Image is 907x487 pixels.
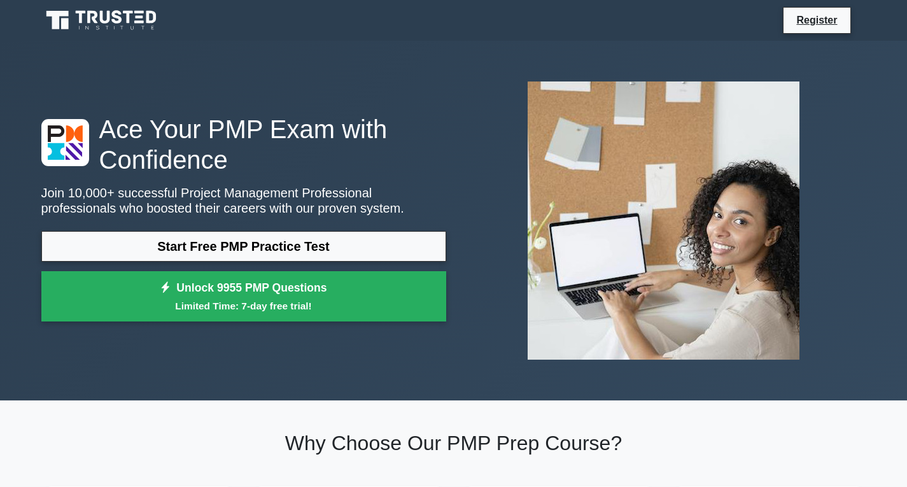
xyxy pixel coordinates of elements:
[57,299,430,313] small: Limited Time: 7-day free trial!
[41,271,446,322] a: Unlock 9955 PMP QuestionsLimited Time: 7-day free trial!
[41,185,446,216] p: Join 10,000+ successful Project Management Professional professionals who boosted their careers w...
[41,114,446,175] h1: Ace Your PMP Exam with Confidence
[41,231,446,262] a: Start Free PMP Practice Test
[41,431,866,455] h2: Why Choose Our PMP Prep Course?
[789,12,845,28] a: Register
